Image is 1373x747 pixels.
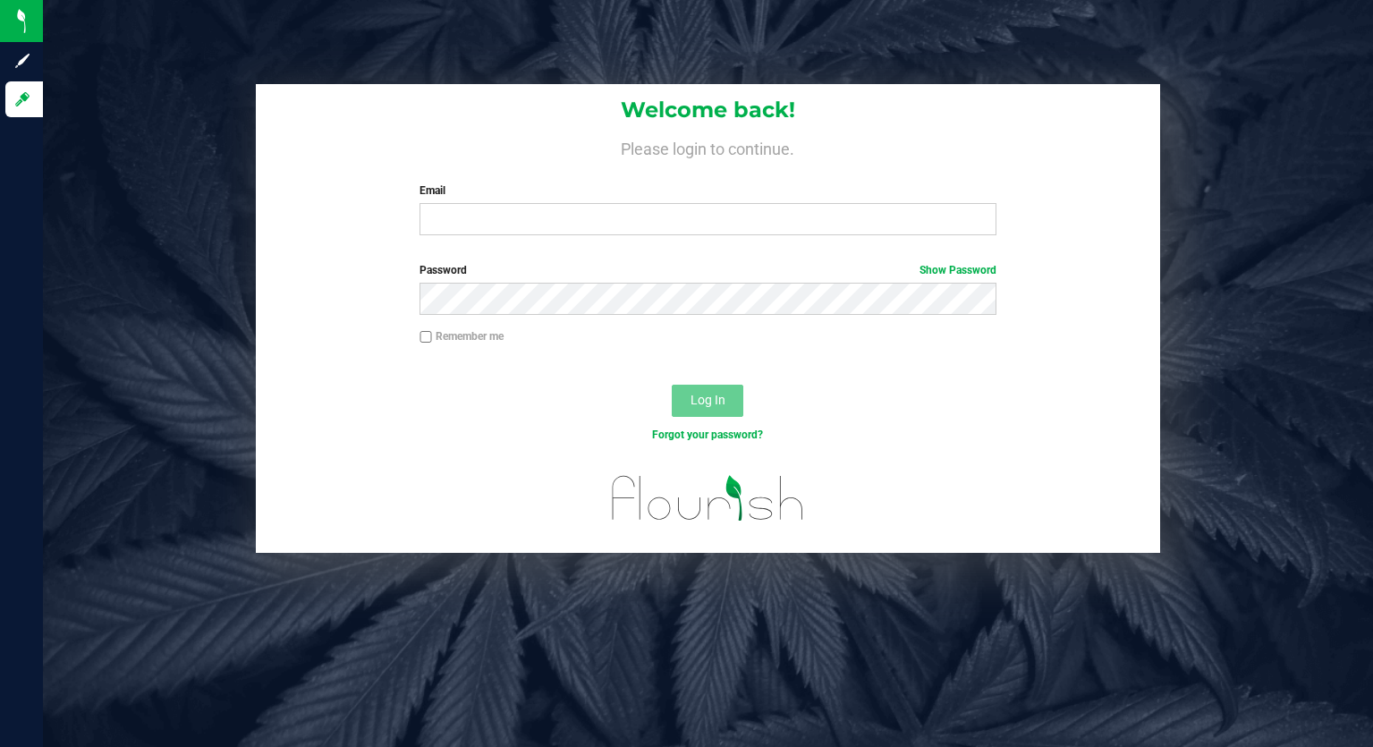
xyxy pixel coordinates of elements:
img: flourish_logo.svg [595,462,821,534]
button: Log In [672,385,743,417]
inline-svg: Log in [13,90,31,108]
span: Log In [691,393,725,407]
h1: Welcome back! [256,98,1160,122]
label: Remember me [420,328,504,344]
span: Password [420,264,467,276]
label: Email [420,183,996,199]
inline-svg: Sign up [13,52,31,70]
h4: Please login to continue. [256,136,1160,157]
a: Show Password [920,264,996,276]
input: Remember me [420,331,432,344]
a: Forgot your password? [652,429,763,441]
